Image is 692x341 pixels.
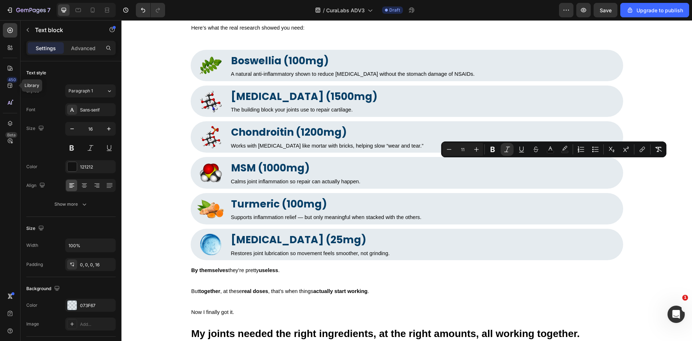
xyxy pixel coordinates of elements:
[136,3,165,17] div: Undo/Redo
[71,44,96,52] p: Advanced
[80,262,114,268] div: 0, 0, 0, 16
[3,3,54,17] button: 7
[667,306,685,323] iframe: Intercom live chat
[47,6,50,14] p: 7
[80,321,114,328] div: Add...
[121,20,692,341] iframe: Design area
[192,268,246,274] strong: actually start working
[80,164,114,170] div: 121212
[78,268,99,274] strong: together
[137,247,157,253] strong: useless
[26,198,116,211] button: Show more
[26,321,39,327] div: Image
[26,181,46,191] div: Align
[120,268,147,274] strong: real doses
[26,302,37,309] div: Color
[7,77,17,83] div: 450
[26,88,39,94] div: Styles
[26,124,45,134] div: Size
[620,3,689,17] button: Upgrade to publish
[26,106,35,113] div: Font
[65,84,116,97] button: Paragraph 1
[68,88,93,94] span: Paragraph 1
[626,6,683,14] div: Upgrade to publish
[26,224,45,233] div: Size
[80,302,114,309] div: 073F67
[326,6,365,14] span: CuraLabs ADV3
[66,239,115,252] input: Auto
[441,141,666,157] div: Editor contextual toolbar
[70,308,458,319] span: My joints needed the right ingredients, at the right amounts, all working together.
[600,7,612,13] span: Save
[594,3,617,17] button: Save
[389,7,400,13] span: Draft
[26,261,43,268] div: Padding
[36,44,56,52] p: Settings
[682,295,688,301] span: 1
[26,70,46,76] div: Text style
[70,289,113,295] span: Now I finally got it.
[26,163,37,170] div: Color
[70,268,248,274] span: But , at these , that’s when things .
[54,201,88,208] div: Show more
[35,26,96,34] p: Text block
[26,284,61,294] div: Background
[323,6,325,14] span: /
[26,242,38,249] div: Width
[80,107,114,113] div: Sans-serif
[5,132,17,138] div: Beta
